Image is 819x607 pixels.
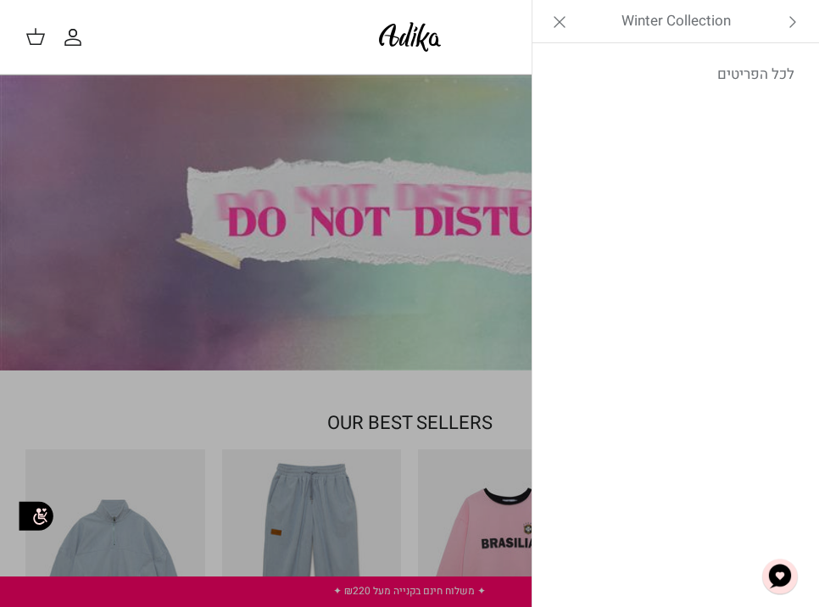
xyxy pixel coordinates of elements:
[374,17,446,57] img: Adika IL
[13,493,59,539] img: accessibility_icon02.svg
[541,53,811,96] a: לכל הפריטים
[755,551,805,602] button: צ'אט
[63,27,90,47] a: החשבון שלי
